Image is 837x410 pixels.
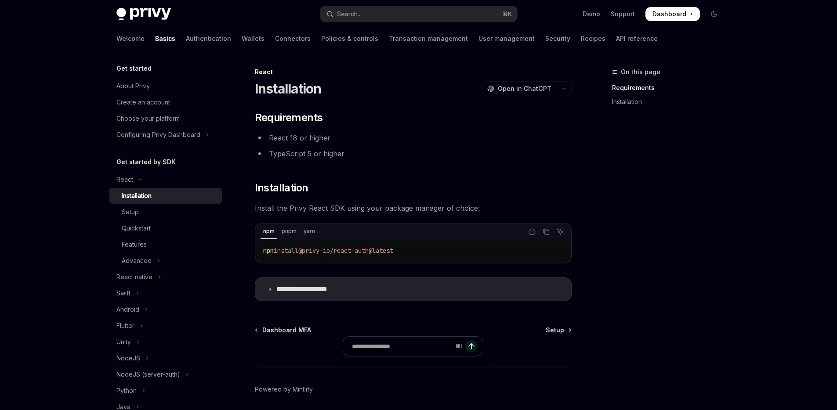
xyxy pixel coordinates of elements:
[255,181,308,195] span: Installation
[122,223,151,234] div: Quickstart
[707,7,721,21] button: Toggle dark mode
[109,285,222,301] button: Toggle Swift section
[109,318,222,334] button: Toggle Flutter section
[109,78,222,94] a: About Privy
[109,111,222,126] a: Choose your platform
[352,337,452,356] input: Ask a question...
[616,28,658,49] a: API reference
[116,353,140,363] div: NodeJS
[155,28,175,49] a: Basics
[109,188,222,204] a: Installation
[186,28,231,49] a: Authentication
[320,6,517,22] button: Open search
[546,326,564,334] span: Setup
[109,253,222,269] button: Toggle Advanced section
[116,304,139,315] div: Android
[526,226,538,237] button: Report incorrect code
[109,127,222,143] button: Toggle Configuring Privy Dashboard section
[116,8,171,20] img: dark logo
[109,237,222,252] a: Features
[301,226,318,237] div: yarn
[611,10,635,18] a: Support
[465,340,478,352] button: Send message
[116,81,150,91] div: About Privy
[116,28,145,49] a: Welcome
[337,9,362,19] div: Search...
[275,28,311,49] a: Connectors
[116,320,134,331] div: Flutter
[109,334,222,350] button: Toggle Unity section
[255,81,322,97] h1: Installation
[109,269,222,285] button: Toggle React native section
[546,326,571,334] a: Setup
[109,367,222,382] button: Toggle NodeJS (server-auth) section
[255,68,572,76] div: React
[109,302,222,317] button: Toggle Android section
[298,247,393,255] span: @privy-io/react-auth@latest
[109,204,222,220] a: Setup
[612,95,728,109] a: Installation
[116,157,176,167] h5: Get started by SDK
[109,94,222,110] a: Create an account
[116,113,180,124] div: Choose your platform
[256,326,311,334] a: Dashboard MFA
[122,255,152,266] div: Advanced
[109,350,222,366] button: Toggle NodeJS section
[540,226,552,237] button: Copy the contents from the code block
[109,220,222,236] a: Quickstart
[274,247,298,255] span: install
[116,288,130,299] div: Swift
[255,111,323,125] span: Requirements
[583,10,600,18] a: Demo
[116,174,133,185] div: React
[554,226,566,237] button: Ask AI
[255,202,572,214] span: Install the Privy React SDK using your package manager of choice:
[116,129,200,140] div: Configuring Privy Dashboard
[109,383,222,399] button: Toggle Python section
[263,247,274,255] span: npm
[116,337,131,347] div: Unity
[116,272,152,282] div: React native
[261,226,277,237] div: npm
[116,385,137,396] div: Python
[116,369,180,380] div: NodeJS (server-auth)
[255,132,572,144] li: React 18 or higher
[621,67,660,77] span: On this page
[581,28,605,49] a: Recipes
[482,81,557,96] button: Open in ChatGPT
[242,28,265,49] a: Wallets
[255,147,572,160] li: TypeScript 5 or higher
[498,84,551,93] span: Open in ChatGPT
[645,7,700,21] a: Dashboard
[545,28,570,49] a: Security
[478,28,535,49] a: User management
[122,207,139,217] div: Setup
[116,63,152,74] h5: Get started
[122,239,147,250] div: Features
[122,191,152,201] div: Installation
[503,11,512,18] span: ⌘ K
[279,226,299,237] div: pnpm
[109,172,222,187] button: Toggle React section
[389,28,468,49] a: Transaction management
[612,81,728,95] a: Requirements
[116,97,170,108] div: Create an account
[262,326,311,334] span: Dashboard MFA
[652,10,686,18] span: Dashboard
[321,28,378,49] a: Policies & controls
[255,385,313,394] a: Powered by Mintlify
